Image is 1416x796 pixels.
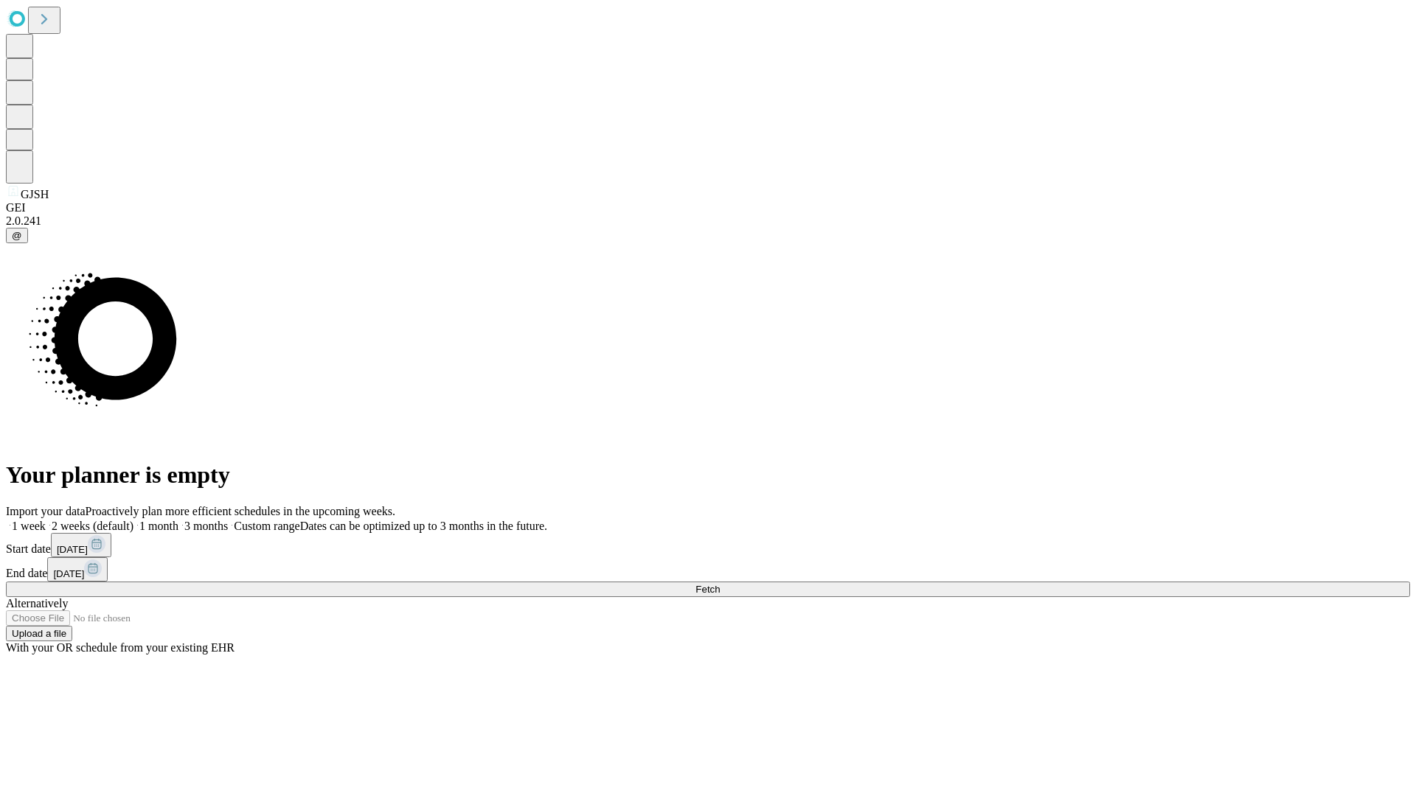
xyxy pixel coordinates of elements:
span: Fetch [695,584,720,595]
button: Fetch [6,582,1410,597]
span: Import your data [6,505,86,517]
button: @ [6,228,28,243]
span: Proactively plan more efficient schedules in the upcoming weeks. [86,505,395,517]
div: GEI [6,201,1410,214]
span: GJSH [21,188,49,200]
span: [DATE] [53,568,84,579]
span: 1 month [139,520,178,532]
div: Start date [6,533,1410,557]
span: 3 months [184,520,228,532]
span: @ [12,230,22,241]
button: Upload a file [6,626,72,641]
button: [DATE] [47,557,108,582]
span: With your OR schedule from your existing EHR [6,641,235,654]
span: [DATE] [57,544,88,555]
span: Alternatively [6,597,68,610]
span: Dates can be optimized up to 3 months in the future. [300,520,547,532]
span: 2 weeks (default) [52,520,133,532]
h1: Your planner is empty [6,461,1410,489]
div: End date [6,557,1410,582]
button: [DATE] [51,533,111,557]
span: Custom range [234,520,299,532]
span: 1 week [12,520,46,532]
div: 2.0.241 [6,214,1410,228]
